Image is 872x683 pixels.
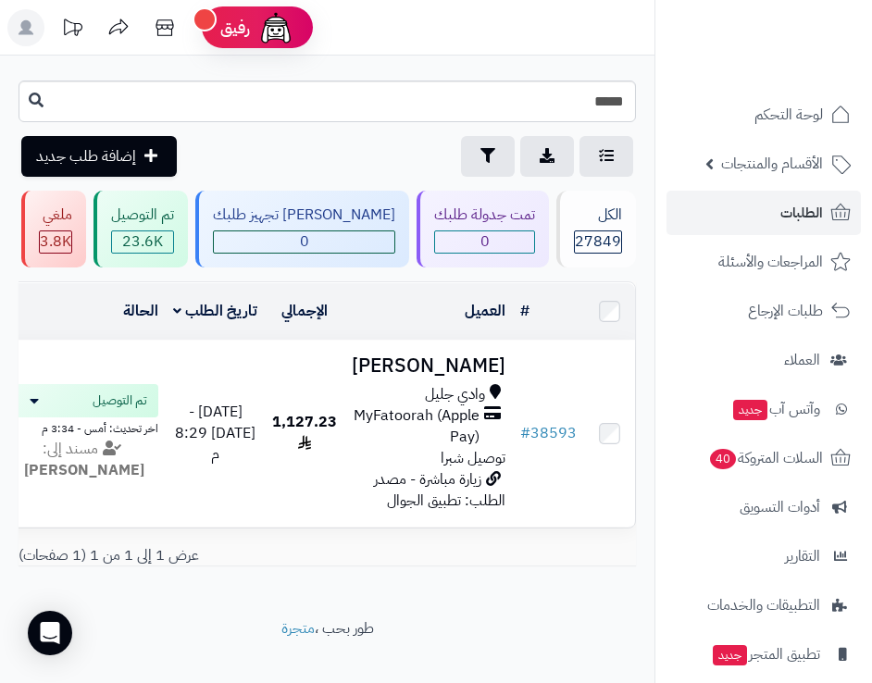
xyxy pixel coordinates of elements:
a: إضافة طلب جديد [21,136,177,177]
a: تحديثات المنصة [49,9,95,51]
div: 23627 [112,231,173,253]
a: تاريخ الطلب [173,300,257,322]
span: 23.6K [112,231,173,253]
div: عرض 1 إلى 1 من 1 (1 صفحات) [5,545,650,566]
span: لوحة التحكم [754,102,823,128]
span: 0 [214,231,394,253]
div: [PERSON_NAME] تجهيز طلبك [213,205,395,226]
span: 0 [435,231,534,253]
span: أدوات التسويق [740,494,820,520]
a: العميل [465,300,505,322]
strong: [PERSON_NAME] [24,459,144,481]
a: الطلبات [666,191,861,235]
span: MyFatoorah (Apple Pay) [352,405,480,448]
span: وآتس آب [731,396,820,422]
a: # [520,300,529,322]
span: جديد [713,645,747,665]
span: طلبات الإرجاع [748,298,823,324]
a: تم التوصيل 23.6K [90,191,192,267]
span: 3.8K [40,231,71,253]
a: التطبيقات والخدمات [666,583,861,627]
span: تطبيق المتجر [711,641,820,667]
a: الإجمالي [281,300,328,322]
a: لوحة التحكم [666,93,861,137]
a: الكل27849 [553,191,640,267]
span: زيارة مباشرة - مصدر الطلب: تطبيق الجوال [374,468,505,512]
span: الأقسام والمنتجات [721,151,823,177]
span: العملاء [784,347,820,373]
a: وآتس آبجديد [666,387,861,431]
span: إضافة طلب جديد [36,145,136,168]
div: Open Intercom Messenger [28,611,72,655]
a: طلبات الإرجاع [666,289,861,333]
span: وادي جليل [425,384,485,405]
div: اخر تحديث: أمس - 3:34 م [10,417,158,437]
span: تم التوصيل [93,391,147,410]
a: متجرة [281,617,315,640]
a: التقارير [666,534,861,578]
a: أدوات التسويق [666,485,861,529]
span: الطلبات [780,200,823,226]
span: [DATE] - [DATE] 8:29 م [175,401,255,466]
span: المراجعات والأسئلة [718,249,823,275]
a: العملاء [666,338,861,382]
span: # [520,422,530,444]
a: الحالة [123,300,158,322]
div: 3845 [40,231,71,253]
span: التقارير [785,543,820,569]
span: 27849 [575,231,621,253]
div: الكل [574,205,622,226]
span: التطبيقات والخدمات [707,592,820,618]
span: توصيل شبرا [441,447,505,469]
span: 40 [710,449,736,469]
img: ai-face.png [257,9,294,46]
h3: [PERSON_NAME] [352,355,505,377]
span: جديد [733,400,767,420]
div: تمت جدولة طلبك [434,205,535,226]
span: رفيق [220,17,250,39]
a: [PERSON_NAME] تجهيز طلبك 0 [192,191,413,267]
a: السلات المتروكة40 [666,436,861,480]
a: المراجعات والأسئلة [666,240,861,284]
a: #38593 [520,422,577,444]
div: تم التوصيل [111,205,174,226]
a: ملغي 3.8K [18,191,90,267]
a: تمت جدولة طلبك 0 [413,191,553,267]
span: السلات المتروكة [708,445,823,471]
a: تطبيق المتجرجديد [666,632,861,677]
span: 1,127.23 [272,411,337,454]
div: ملغي [39,205,72,226]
